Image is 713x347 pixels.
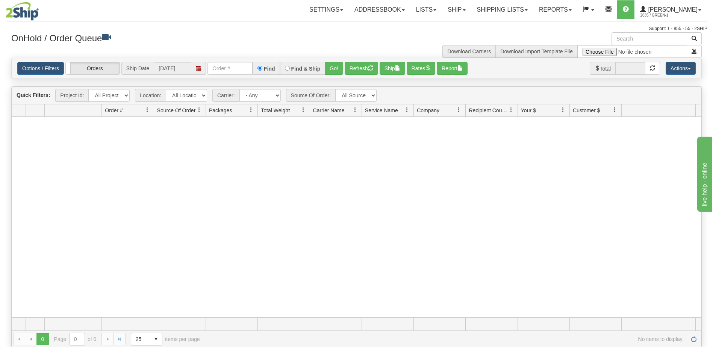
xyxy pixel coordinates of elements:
[696,135,712,212] iframe: chat widget
[640,12,696,19] span: 2635 / Green-1
[121,62,154,75] span: Ship Date
[36,333,48,345] span: Page 0
[313,107,345,114] span: Carrier Name
[157,107,196,114] span: Source Of Order
[325,62,343,75] button: Go!
[469,107,508,114] span: Recipient Country
[304,0,349,19] a: Settings
[349,104,362,116] a: Carrier Name filter column settings
[401,104,413,116] a: Service Name filter column settings
[687,32,702,45] button: Search
[365,107,398,114] span: Service Name
[141,104,154,116] a: Order # filter column settings
[131,333,200,345] span: items per page
[55,89,88,102] span: Project Id:
[634,0,707,19] a: [PERSON_NAME] 2635 / Green-1
[54,333,97,345] span: Page of 0
[521,107,536,114] span: Your $
[500,48,573,54] a: Download Import Template File
[210,336,683,342] span: No items to display
[688,333,700,345] a: Refresh
[264,66,275,71] label: Find
[135,89,166,102] span: Location:
[349,0,410,19] a: Addressbook
[209,107,232,114] span: Packages
[666,62,696,75] button: Actions
[646,6,698,13] span: [PERSON_NAME]
[609,104,621,116] a: Customer $ filter column settings
[261,107,290,114] span: Total Weight
[437,62,468,75] button: Report
[612,32,687,45] input: Search
[17,62,64,75] a: Options / Filters
[245,104,257,116] a: Packages filter column settings
[297,104,310,116] a: Total Weight filter column settings
[11,32,351,43] h3: OnHold / Order Queue
[380,62,405,75] button: Ship
[533,0,577,19] a: Reports
[578,45,687,58] input: Import
[66,62,120,74] label: Orders
[345,62,378,75] button: Refresh
[12,87,701,104] div: grid toolbar
[471,0,533,19] a: Shipping lists
[6,5,70,14] div: live help - online
[131,333,162,345] span: Page sizes drop down
[136,335,145,343] span: 25
[150,333,162,345] span: select
[557,104,569,116] a: Your $ filter column settings
[442,0,471,19] a: Ship
[17,91,50,99] label: Quick Filters:
[193,104,206,116] a: Source Of Order filter column settings
[453,104,465,116] a: Company filter column settings
[410,0,442,19] a: Lists
[447,48,491,54] a: Download Carriers
[212,89,239,102] span: Carrier:
[105,107,123,114] span: Order #
[207,62,253,75] input: Order #
[590,62,616,75] span: Total
[6,2,39,21] img: logo2635.jpg
[6,26,707,32] div: Support: 1 - 855 - 55 - 2SHIP
[286,89,336,102] span: Source Of Order:
[505,104,518,116] a: Recipient Country filter column settings
[417,107,439,114] span: Company
[291,66,321,71] label: Find & Ship
[407,62,436,75] button: Rates
[573,107,600,114] span: Customer $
